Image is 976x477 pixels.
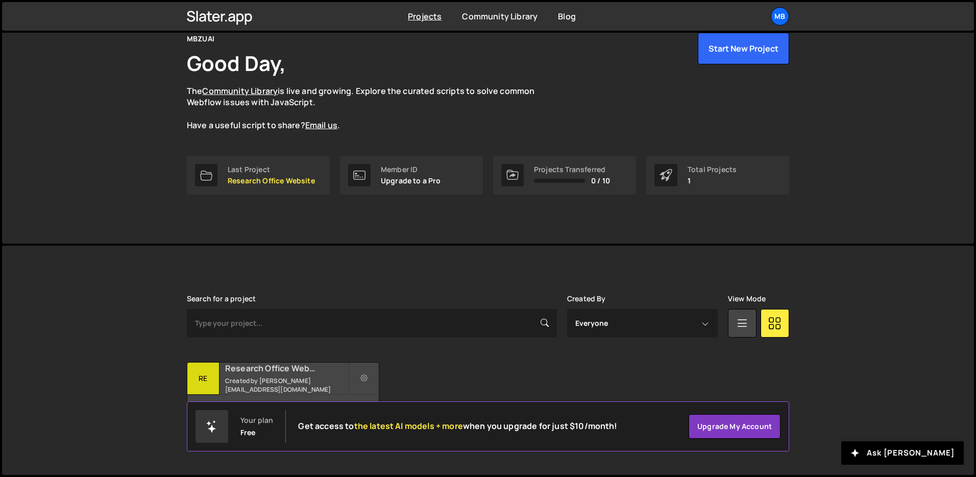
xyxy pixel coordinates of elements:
[728,295,766,303] label: View Mode
[228,177,315,185] p: Research Office Website
[354,420,463,432] span: the latest AI models + more
[381,165,441,174] div: Member ID
[187,363,219,395] div: Re
[187,85,554,131] p: The is live and growing. Explore the curated scripts to solve common Webflow issues with JavaScri...
[187,295,256,303] label: Search for a project
[534,165,610,174] div: Projects Transferred
[187,156,330,195] a: Last Project Research Office Website
[841,441,964,465] button: Ask [PERSON_NAME]
[225,376,348,394] small: Created by [PERSON_NAME][EMAIL_ADDRESS][DOMAIN_NAME]
[688,177,737,185] p: 1
[187,362,379,426] a: Re Research Office Website Created by [PERSON_NAME][EMAIL_ADDRESS][DOMAIN_NAME] 10 pages, last up...
[408,11,442,22] a: Projects
[567,295,606,303] label: Created By
[240,428,256,437] div: Free
[462,11,538,22] a: Community Library
[187,33,214,45] div: MBZUAI
[558,11,576,22] a: Blog
[228,165,315,174] div: Last Project
[689,414,780,439] a: Upgrade my account
[698,33,789,64] button: Start New Project
[225,363,348,374] h2: Research Office Website
[187,395,379,425] div: 10 pages, last updated by about [DATE]
[187,309,557,338] input: Type your project...
[202,85,278,97] a: Community Library
[771,7,789,26] a: MB
[305,120,337,131] a: Email us
[240,416,273,424] div: Your plan
[187,49,286,77] h1: Good Day,
[381,177,441,185] p: Upgrade to a Pro
[298,421,617,431] h2: Get access to when you upgrade for just $10/month!
[688,165,737,174] div: Total Projects
[591,177,610,185] span: 0 / 10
